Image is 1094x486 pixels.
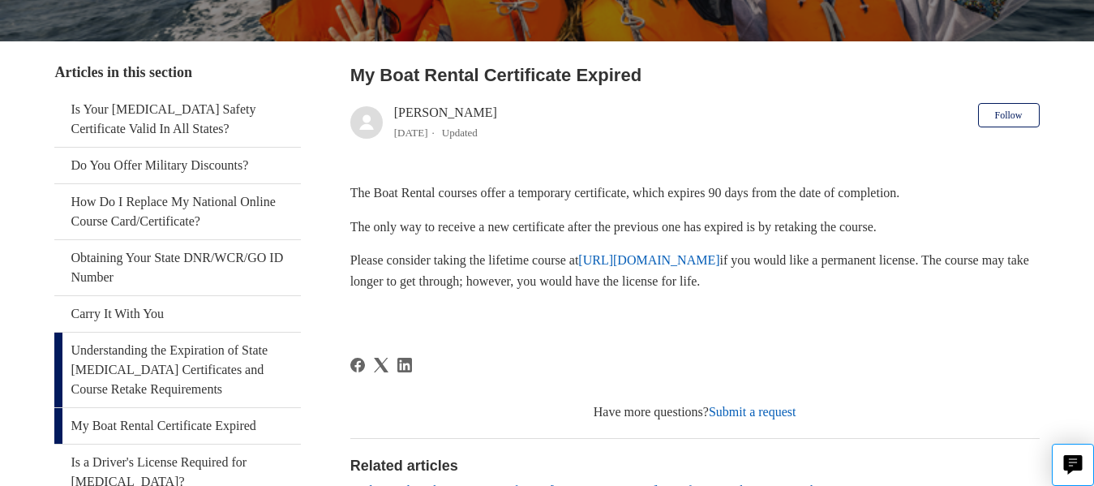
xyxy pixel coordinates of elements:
a: X Corp [374,358,388,372]
a: LinkedIn [397,358,412,372]
h2: Related articles [350,455,1040,477]
svg: Share this page on LinkedIn [397,358,412,372]
button: Live chat [1052,444,1094,486]
a: Facebook [350,358,365,372]
a: Submit a request [709,405,796,419]
a: Carry It With You [54,296,301,332]
svg: Share this page on X Corp [374,358,388,372]
a: My Boat Rental Certificate Expired [54,408,301,444]
span: The only way to receive a new certificate after the previous one has expired is by retaking the c... [350,220,877,234]
svg: Share this page on Facebook [350,358,365,372]
button: Follow Article [978,103,1040,127]
a: How Do I Replace My National Online Course Card/Certificate? [54,184,301,239]
a: Do You Offer Military Discounts? [54,148,301,183]
div: Have more questions? [350,402,1040,422]
li: Updated [442,127,478,139]
a: [URL][DOMAIN_NAME] [578,253,719,267]
span: Articles in this section [54,64,191,80]
div: [PERSON_NAME] [394,103,497,142]
a: Obtaining Your State DNR/WCR/GO ID Number [54,240,301,295]
span: Please consider taking the lifetime course at if you would like a permanent license. The course m... [350,253,1029,288]
span: The Boat Rental courses offer a temporary certificate, which expires 90 days from the date of com... [350,186,900,200]
h2: My Boat Rental Certificate Expired [350,62,1040,88]
time: 03/01/2024, 16:59 [394,127,428,139]
a: Understanding the Expiration of State [MEDICAL_DATA] Certificates and Course Retake Requirements [54,333,301,407]
a: Is Your [MEDICAL_DATA] Safety Certificate Valid In All States? [54,92,301,147]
